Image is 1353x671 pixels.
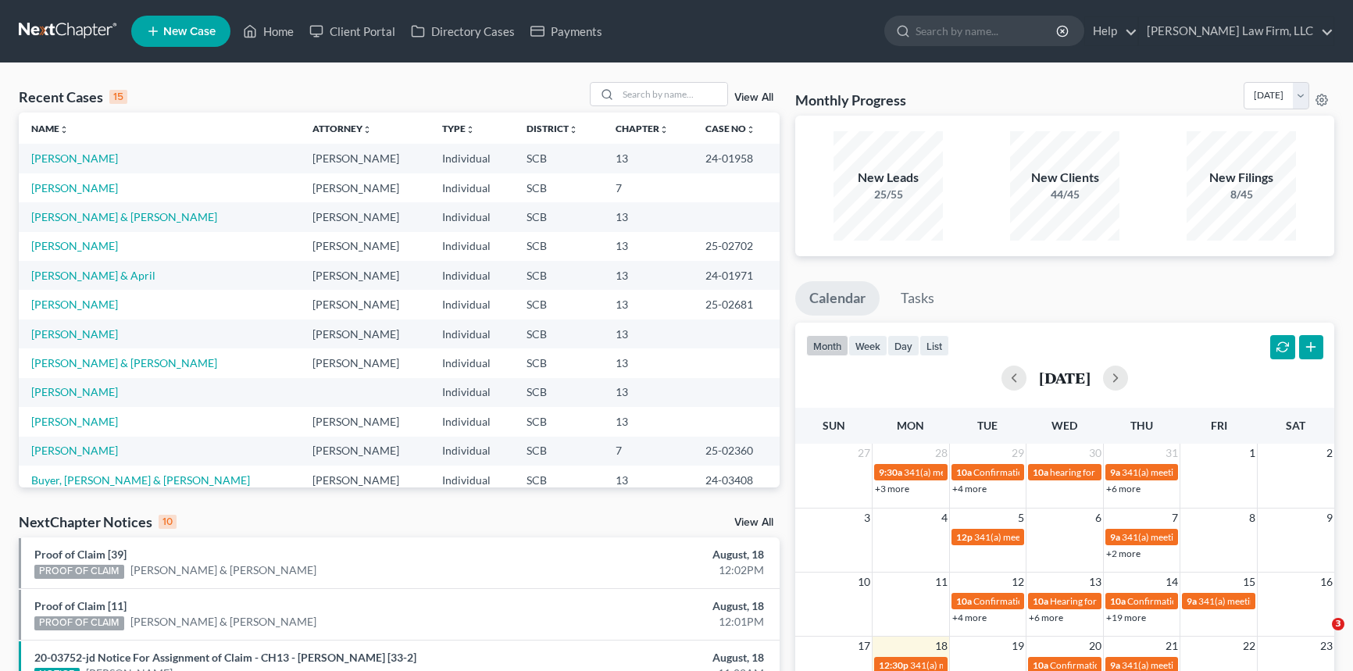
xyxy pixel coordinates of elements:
a: Attorneyunfold_more [312,123,372,134]
td: SCB [514,232,602,261]
a: [PERSON_NAME] Law Firm, LLC [1139,17,1333,45]
a: Nameunfold_more [31,123,69,134]
span: 12 [1010,573,1026,591]
td: [PERSON_NAME] [300,173,429,202]
td: Individual [430,261,515,290]
td: Individual [430,437,515,466]
span: 27 [856,444,872,462]
button: day [887,335,919,356]
a: +4 more [952,612,987,623]
span: 13 [1087,573,1103,591]
td: Individual [430,202,515,231]
a: [PERSON_NAME] & [PERSON_NAME] [31,356,217,369]
input: Search by name... [916,16,1058,45]
span: 4 [940,509,949,527]
span: 10 [856,573,872,591]
td: SCB [514,173,602,202]
span: 2 [1325,444,1334,462]
span: Wed [1051,419,1077,432]
td: Individual [430,232,515,261]
td: SCB [514,378,602,407]
td: 24-01958 [693,144,780,173]
span: Confirmation Hearing for [PERSON_NAME] & [PERSON_NAME] [973,595,1235,607]
iframe: Intercom live chat [1300,618,1337,655]
span: 18 [934,637,949,655]
td: SCB [514,290,602,319]
a: Proof of Claim [11] [34,599,127,612]
td: [PERSON_NAME] [300,319,429,348]
a: View All [734,517,773,528]
a: Tasks [887,281,948,316]
a: Districtunfold_more [527,123,578,134]
div: 10 [159,515,177,529]
td: [PERSON_NAME] [300,261,429,290]
td: SCB [514,348,602,377]
span: 341(a) meeting for [PERSON_NAME] & [PERSON_NAME] [904,466,1137,478]
td: Individual [430,348,515,377]
td: Individual [430,290,515,319]
span: 30 [1087,444,1103,462]
a: +6 more [1029,612,1063,623]
div: New Filings [1187,169,1296,187]
span: Mon [897,419,924,432]
td: 13 [603,407,694,436]
i: unfold_more [362,125,372,134]
td: Individual [430,173,515,202]
td: 13 [603,202,694,231]
span: 9a [1110,466,1120,478]
div: New Leads [834,169,943,187]
td: SCB [514,407,602,436]
td: [PERSON_NAME] [300,202,429,231]
td: Individual [430,319,515,348]
span: hearing for [PERSON_NAME] [1050,466,1170,478]
span: 16 [1319,573,1334,591]
td: SCB [514,261,602,290]
td: 24-03408 [693,466,780,494]
a: [PERSON_NAME] [31,444,118,457]
i: unfold_more [569,125,578,134]
td: SCB [514,437,602,466]
a: +4 more [952,483,987,494]
span: 3 [862,509,872,527]
a: Case Nounfold_more [705,123,755,134]
a: +2 more [1106,548,1141,559]
a: View All [734,92,773,103]
i: unfold_more [59,125,69,134]
i: unfold_more [466,125,475,134]
span: 341(a) meeting for [PERSON_NAME] [1122,659,1273,671]
a: Calendar [795,281,880,316]
h2: [DATE] [1039,369,1091,386]
a: Client Portal [302,17,403,45]
span: 10a [956,466,972,478]
td: 25-02360 [693,437,780,466]
a: [PERSON_NAME] & [PERSON_NAME] [31,210,217,223]
a: Buyer, [PERSON_NAME] & [PERSON_NAME] [31,473,250,487]
i: unfold_more [659,125,669,134]
span: 9a [1110,531,1120,543]
span: 22 [1241,637,1257,655]
span: 341(a) meeting for [PERSON_NAME] [974,531,1125,543]
td: SCB [514,202,602,231]
span: 5 [1016,509,1026,527]
span: 8 [1248,509,1257,527]
a: Chapterunfold_more [616,123,669,134]
button: week [848,335,887,356]
a: Proof of Claim [39] [34,548,127,561]
td: 7 [603,173,694,202]
td: 13 [603,261,694,290]
td: Individual [430,466,515,494]
td: Individual [430,378,515,407]
a: [PERSON_NAME] [31,239,118,252]
td: 25-02702 [693,232,780,261]
div: 8/45 [1187,187,1296,202]
a: [PERSON_NAME] & [PERSON_NAME] [130,614,316,630]
td: 7 [603,437,694,466]
div: PROOF OF CLAIM [34,565,124,579]
td: SCB [514,144,602,173]
span: 21 [1164,637,1180,655]
td: [PERSON_NAME] [300,290,429,319]
td: SCB [514,319,602,348]
span: Confirmation Hearing for La [PERSON_NAME] [1127,595,1317,607]
td: [PERSON_NAME] [300,437,429,466]
a: 20-03752-jd Notice For Assignment of Claim - CH13 - [PERSON_NAME] [33-2] [34,651,416,664]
